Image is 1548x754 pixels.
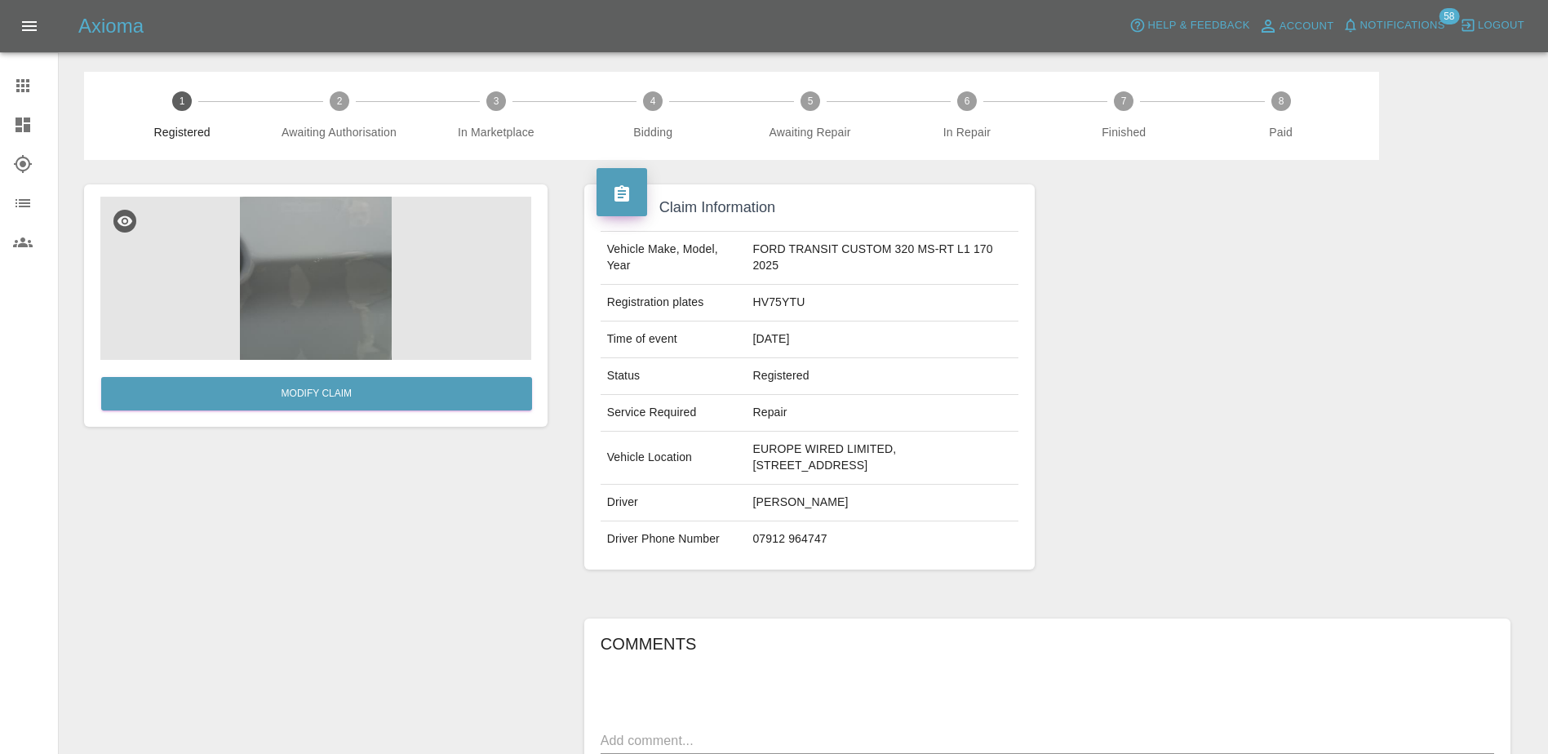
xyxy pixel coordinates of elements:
[601,322,747,358] td: Time of event
[746,521,1018,557] td: 07912 964747
[807,95,813,107] text: 5
[1121,95,1127,107] text: 7
[1125,13,1253,38] button: Help & Feedback
[180,95,185,107] text: 1
[895,124,1039,140] span: In Repair
[601,395,747,432] td: Service Required
[597,197,1023,219] h4: Claim Information
[336,95,342,107] text: 2
[100,197,531,360] img: 8f7ce0ea-9499-4512-95ff-8d4c1481894c
[1338,13,1449,38] button: Notifications
[1254,13,1338,39] a: Account
[1278,95,1284,107] text: 8
[601,485,747,521] td: Driver
[746,395,1018,432] td: Repair
[1478,16,1524,35] span: Logout
[965,95,970,107] text: 6
[601,358,747,395] td: Status
[1052,124,1195,140] span: Finished
[738,124,881,140] span: Awaiting Repair
[601,521,747,557] td: Driver Phone Number
[1147,16,1249,35] span: Help & Feedback
[1280,17,1334,36] span: Account
[101,377,532,410] a: Modify Claim
[424,124,568,140] span: In Marketplace
[267,124,410,140] span: Awaiting Authorisation
[494,95,499,107] text: 3
[78,13,144,39] h5: Axioma
[601,285,747,322] td: Registration plates
[746,485,1018,521] td: [PERSON_NAME]
[581,124,725,140] span: Bidding
[746,432,1018,485] td: EUROPE WIRED LIMITED, [STREET_ADDRESS]
[650,95,656,107] text: 4
[110,124,254,140] span: Registered
[1456,13,1528,38] button: Logout
[746,322,1018,358] td: [DATE]
[601,631,1494,657] h6: Comments
[1209,124,1352,140] span: Paid
[746,358,1018,395] td: Registered
[10,7,49,46] button: Open drawer
[746,285,1018,322] td: HV75YTU
[1360,16,1445,35] span: Notifications
[1439,8,1459,24] span: 58
[601,232,747,285] td: Vehicle Make, Model, Year
[601,432,747,485] td: Vehicle Location
[746,232,1018,285] td: FORD TRANSIT CUSTOM 320 MS-RT L1 170 2025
